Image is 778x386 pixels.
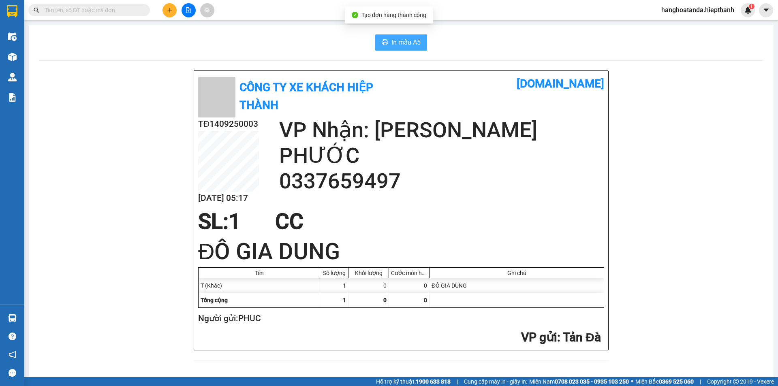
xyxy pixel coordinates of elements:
[204,7,210,13] span: aim
[9,369,16,377] span: message
[655,5,741,15] span: hanghoatanda.hiepthanh
[199,278,320,293] div: T (Khác)
[464,377,527,386] span: Cung cấp máy in - giấy in:
[383,297,387,303] span: 0
[201,270,318,276] div: Tên
[182,3,196,17] button: file-add
[343,297,346,303] span: 1
[744,6,752,14] img: icon-new-feature
[733,379,739,384] span: copyright
[750,4,753,9] span: 1
[631,380,633,383] span: ⚪️
[430,278,604,293] div: ĐÔ GIA DUNG
[198,209,229,234] span: SL:
[8,73,17,81] img: warehouse-icon
[348,278,389,293] div: 0
[201,297,228,303] span: Tổng cộng
[279,168,604,194] h2: 0337659497
[352,12,358,18] span: check-circle
[320,278,348,293] div: 1
[200,3,214,17] button: aim
[198,117,259,131] h2: TĐ1409250003
[521,330,557,344] span: VP gửi
[351,270,387,276] div: Khối lượng
[239,81,373,112] b: Công Ty xe khách HIỆP THÀNH
[517,77,604,90] b: [DOMAIN_NAME]
[186,7,191,13] span: file-add
[279,143,604,168] h2: PHƯỚC
[8,314,17,322] img: warehouse-icon
[635,377,694,386] span: Miền Bắc
[416,378,451,385] strong: 1900 633 818
[700,377,701,386] span: |
[198,312,601,325] h2: Người gửi: PHUC
[229,209,241,234] span: 1
[167,7,173,13] span: plus
[9,351,16,358] span: notification
[432,270,602,276] div: Ghi chú
[198,236,604,267] h1: ĐÔ GIA DUNG
[8,53,17,61] img: warehouse-icon
[7,5,17,17] img: logo-vxr
[270,209,308,234] div: CC
[659,378,694,385] strong: 0369 525 060
[361,12,426,18] span: Tạo đơn hàng thành công
[34,7,39,13] span: search
[375,34,427,51] button: printerIn mẫu A5
[763,6,770,14] span: caret-down
[457,377,458,386] span: |
[9,333,16,340] span: question-circle
[391,37,421,47] span: In mẫu A5
[759,3,773,17] button: caret-down
[749,4,754,9] sup: 1
[322,270,346,276] div: Số lượng
[198,329,601,346] h2: : Tản Đà
[382,39,388,47] span: printer
[162,3,177,17] button: plus
[45,6,140,15] input: Tìm tên, số ĐT hoặc mã đơn
[279,117,604,143] h2: VP Nhận: [PERSON_NAME]
[389,278,430,293] div: 0
[198,192,259,205] h2: [DATE] 05:17
[376,377,451,386] span: Hỗ trợ kỹ thuật:
[424,297,427,303] span: 0
[8,32,17,41] img: warehouse-icon
[391,270,427,276] div: Cước món hàng
[8,93,17,102] img: solution-icon
[555,378,629,385] strong: 0708 023 035 - 0935 103 250
[529,377,629,386] span: Miền Nam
